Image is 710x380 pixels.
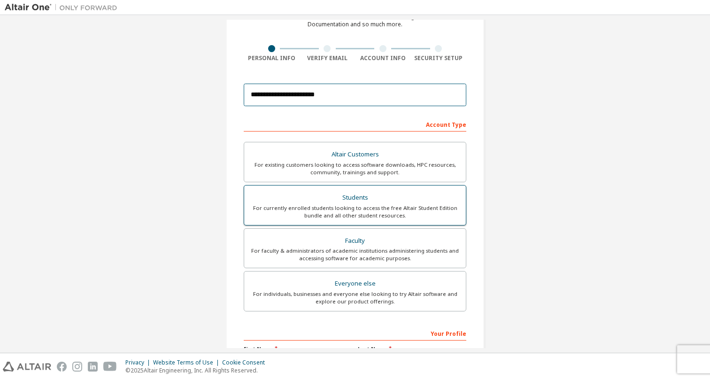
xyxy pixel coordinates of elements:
[88,362,98,372] img: linkedin.svg
[244,116,466,132] div: Account Type
[290,13,420,28] div: For Free Trials, Licenses, Downloads, Learning & Documentation and so much more.
[222,359,270,366] div: Cookie Consent
[125,366,270,374] p: © 2025 Altair Engineering, Inc. All Rights Reserved.
[57,362,67,372] img: facebook.svg
[244,345,352,353] label: First Name
[72,362,82,372] img: instagram.svg
[358,345,466,353] label: Last Name
[244,326,466,341] div: Your Profile
[103,362,117,372] img: youtube.svg
[250,277,460,290] div: Everyone else
[250,148,460,161] div: Altair Customers
[244,54,300,62] div: Personal Info
[250,204,460,219] div: For currently enrolled students looking to access the free Altair Student Edition bundle and all ...
[250,161,460,176] div: For existing customers looking to access software downloads, HPC resources, community, trainings ...
[153,359,222,366] div: Website Terms of Use
[250,234,460,248] div: Faculty
[250,191,460,204] div: Students
[3,362,51,372] img: altair_logo.svg
[125,359,153,366] div: Privacy
[300,54,355,62] div: Verify Email
[250,247,460,262] div: For faculty & administrators of academic institutions administering students and accessing softwa...
[355,54,411,62] div: Account Info
[5,3,122,12] img: Altair One
[250,290,460,305] div: For individuals, businesses and everyone else looking to try Altair software and explore our prod...
[411,54,467,62] div: Security Setup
